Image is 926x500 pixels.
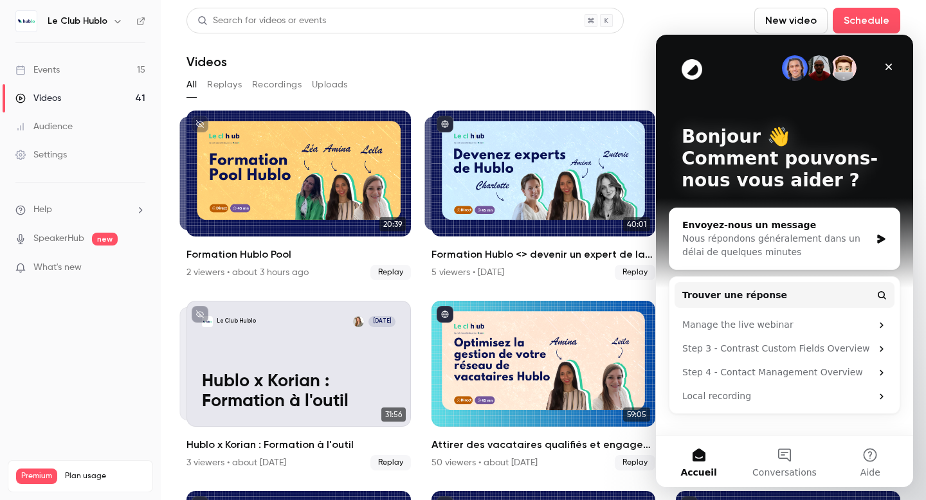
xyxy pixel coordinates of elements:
button: Schedule [833,8,900,33]
button: Recordings [252,75,302,95]
h2: Attirer des vacataires qualifiés et engagez votre réseau existant [431,437,656,452]
button: Uploads [312,75,348,95]
iframe: Intercom live chat [656,35,913,487]
h2: Hublo x Korian : Formation à l'outil [186,437,411,452]
button: New video [754,8,828,33]
li: Formation Hublo <> devenir un expert de la plateforme ! [431,111,656,280]
img: Noelia Enriquez [353,316,364,327]
span: Premium [16,469,57,484]
button: Replays [207,75,242,95]
div: 2 viewers • about 3 hours ago [186,266,309,279]
span: Replay [615,455,655,470]
img: Le Club Hublo [16,11,37,31]
span: Plan usage [65,471,145,481]
button: All [186,75,197,95]
span: [DATE] [368,316,395,327]
div: 50 viewers • about [DATE] [431,456,538,469]
a: SpeakerHub [33,232,84,246]
li: Attirer des vacataires qualifiés et engagez votre réseau existant [431,301,656,470]
span: 40:01 [623,217,650,231]
h2: Formation Hublo Pool [186,247,411,262]
h6: Le Club Hublo [48,15,107,28]
span: Replay [370,455,411,470]
p: Hublo x Korian : Formation à l'outil [202,371,396,412]
div: Audience [15,120,73,133]
li: help-dropdown-opener [15,203,145,217]
a: Hublo x Korian : Formation à l'outilLe Club HubloNoelia Enriquez[DATE]Hublo x Korian : Formation ... [186,301,411,470]
span: new [92,233,118,246]
div: 5 viewers • [DATE] [431,266,504,279]
div: Videos [15,92,61,105]
a: 20:3920:39Formation Hublo Pool2 viewers • about 3 hours agoReplay [186,111,411,280]
a: 59:05Attirer des vacataires qualifiés et engagez votre réseau existant50 viewers • about [DATE]Re... [431,301,656,470]
a: 40:0140:01Formation Hublo <> devenir un expert de la plateforme !5 viewers • [DATE]Replay [431,111,656,280]
h2: Formation Hublo <> devenir un expert de la plateforme ! [431,247,656,262]
button: unpublished [192,116,208,132]
li: Hublo x Korian : Formation à l'outil [186,301,411,470]
p: Le Club Hublo [217,317,256,325]
section: Videos [186,8,900,492]
button: published [437,306,453,323]
span: 31:56 [381,407,406,422]
span: 20:39 [379,217,406,231]
div: Search for videos or events [197,14,326,28]
button: unpublished [192,306,208,323]
h1: Videos [186,54,227,69]
span: Replay [370,265,411,280]
div: Events [15,64,60,76]
button: published [437,116,453,132]
div: Settings [15,148,67,161]
span: Replay [615,265,655,280]
li: Formation Hublo Pool [186,111,411,280]
span: Help [33,203,52,217]
span: What's new [33,261,82,274]
div: 3 viewers • about [DATE] [186,456,286,469]
span: 59:05 [623,407,650,422]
